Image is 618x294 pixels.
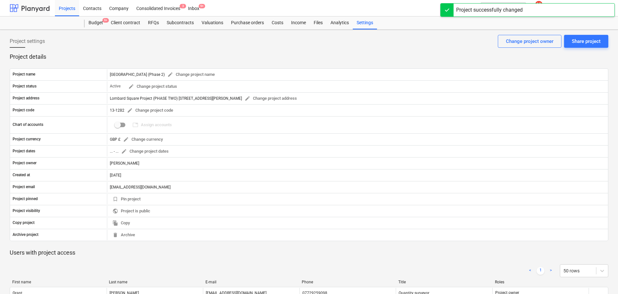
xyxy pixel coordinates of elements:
[163,16,198,29] a: Subcontracts
[13,137,41,142] p: Project currency
[242,94,299,104] button: Change project address
[123,136,163,143] span: Change currency
[112,208,118,214] span: public
[13,172,30,178] p: Created at
[127,107,173,114] span: Change project code
[165,70,217,80] button: Change project name
[456,6,523,14] div: Project successfully changed
[119,147,171,157] button: Change project dates
[302,280,393,284] div: Phone
[199,4,205,8] span: 9+
[107,16,144,29] a: Client contract
[526,267,534,275] a: Previous page
[245,95,297,102] span: Change project address
[128,84,134,89] span: edit
[537,267,544,275] a: Page 1 is your current page
[353,16,377,29] a: Settings
[128,83,177,90] span: Change project status
[498,35,561,48] button: Change project owner
[398,280,490,284] div: Title
[110,218,132,228] button: Copy
[85,16,107,29] a: Budget9+
[10,37,45,45] span: Project settings
[572,37,601,46] div: Share project
[327,16,353,29] a: Analytics
[198,16,227,29] a: Valuations
[85,16,107,29] div: Budget
[110,194,143,204] button: Pin project
[13,107,34,113] p: Project code
[110,206,153,216] button: Project is public
[112,232,118,238] span: delete
[13,160,37,166] p: Project owner
[112,208,150,215] span: Project is public
[13,220,35,226] p: Copy project
[124,106,176,116] button: Change project code
[547,267,555,275] a: Next page
[127,107,133,113] span: edit
[112,231,135,239] span: Archive
[112,196,141,203] span: Pin project
[13,72,35,77] p: Project name
[109,280,200,284] div: Last name
[227,16,268,29] a: Purchase orders
[13,208,40,214] p: Project visibility
[167,72,173,77] span: edit
[180,4,186,8] span: 3
[110,94,299,104] div: Lombard Square Project (PHASE TWO) [STREET_ADDRESS][PERSON_NAME]
[107,182,608,192] div: [EMAIL_ADDRESS][DOMAIN_NAME]
[10,249,608,257] p: Users with project access
[13,184,35,190] p: Project email
[110,106,176,116] div: 13-1282
[12,280,104,284] div: First name
[564,35,608,48] button: Share project
[112,220,118,226] span: file_copy
[287,16,310,29] a: Income
[13,196,38,202] p: Project pinned
[245,96,250,101] span: edit
[13,96,39,101] p: Project address
[167,71,215,78] span: Change project name
[13,84,37,89] p: Project status
[10,53,608,61] p: Project details
[506,37,553,46] div: Change project owner
[110,230,138,240] button: Archive
[144,16,163,29] a: RFQs
[107,170,608,180] div: [DATE]
[13,232,38,238] p: Archive project
[112,196,118,202] span: bookmark_border
[112,219,130,227] span: Copy
[268,16,287,29] a: Costs
[110,84,120,89] p: Active
[120,135,165,145] button: Change currency
[205,280,297,284] div: E-mail
[586,263,618,294] iframe: Chat Widget
[110,149,119,154] div: ... - ...
[123,137,129,142] span: edit
[310,16,327,29] a: Files
[121,148,169,155] span: Change project dates
[110,137,120,141] span: GBP £
[102,18,109,23] span: 9+
[110,70,217,80] div: [GEOGRAPHIC_DATA] (Phase 2)
[121,148,127,154] span: edit
[126,82,180,92] button: Change project status
[107,158,608,168] div: [PERSON_NAME]
[495,280,586,284] div: Roles
[13,122,43,127] p: Chart of accounts
[13,148,35,154] p: Project dates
